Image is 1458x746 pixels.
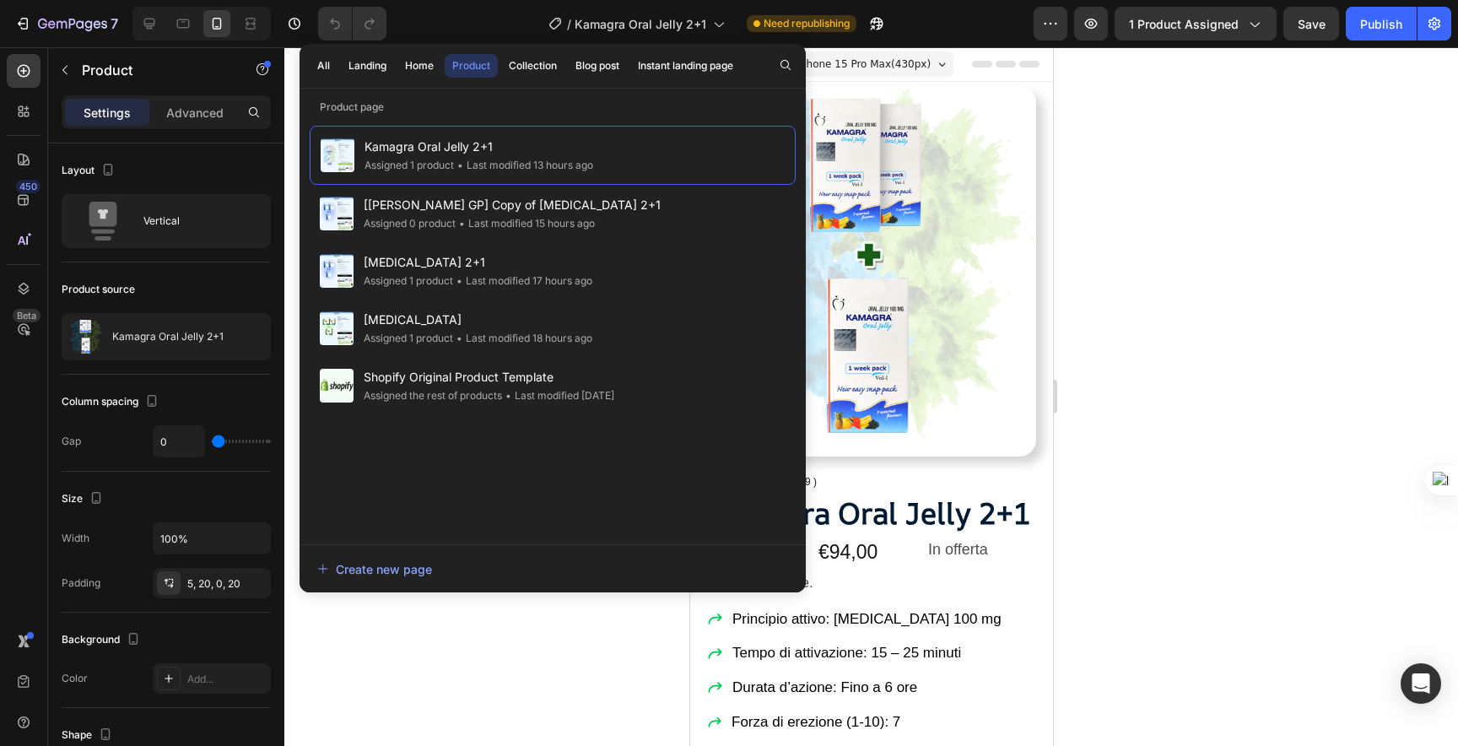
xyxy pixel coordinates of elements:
[62,434,81,449] div: Gap
[1115,7,1277,41] button: 1 product assigned
[62,531,89,546] div: Width
[364,215,456,232] div: Assigned 0 product
[84,104,131,122] p: Settings
[1129,15,1239,33] span: 1 product assigned
[112,331,224,343] p: Kamagra Oral Jelly 2+1
[1401,663,1441,704] div: Open Intercom Messenger
[62,159,118,182] div: Layout
[568,54,627,78] button: Blog post
[7,7,126,41] button: 7
[505,389,511,402] span: •
[509,58,557,73] div: Collection
[575,58,619,73] div: Blog post
[567,15,571,33] span: /
[364,157,454,174] div: Assigned 1 product
[453,330,592,347] div: Last modified 18 hours ago
[459,217,465,230] span: •
[62,391,162,414] div: Column spacing
[364,273,453,289] div: Assigned 1 product
[501,54,564,78] button: Collection
[318,7,386,41] div: Undo/Redo
[397,54,441,78] button: Home
[445,54,498,78] button: Product
[690,47,1053,746] iframe: Design area
[630,54,741,78] button: Instant landing page
[456,274,462,287] span: •
[454,157,593,174] div: Last modified 13 hours ago
[764,16,850,31] span: Need republishing
[452,58,490,73] div: Product
[364,252,592,273] span: [MEDICAL_DATA] 2+1
[364,137,593,157] span: Kamagra Oral Jelly 2+1
[348,58,386,73] div: Landing
[300,99,806,116] p: Product page
[62,488,106,511] div: Size
[69,320,103,354] img: product feature img
[364,387,502,404] div: Assigned the rest of products
[1283,7,1339,41] button: Save
[62,671,88,686] div: Color
[154,523,270,554] input: Auto
[364,367,614,387] span: Shopify Original Product Template
[575,15,706,33] span: Kamagra Oral Jelly 2+1
[154,426,204,457] input: Auto
[1360,15,1402,33] div: Publish
[62,629,143,651] div: Background
[502,387,614,404] div: Last modified [DATE]
[456,332,462,344] span: •
[82,60,225,80] p: Product
[638,58,733,73] div: Instant landing page
[187,576,267,592] div: 5, 20, 0, 20
[62,282,135,297] div: Product source
[111,14,118,34] p: 7
[341,54,394,78] button: Landing
[364,310,592,330] span: [MEDICAL_DATA]
[166,104,224,122] p: Advanced
[364,195,661,215] span: [[PERSON_NAME] GP] Copy of [MEDICAL_DATA] 2+1
[405,58,434,73] div: Home
[453,273,592,289] div: Last modified 17 hours ago
[316,552,789,586] button: Create new page
[16,180,40,193] div: 450
[1298,17,1326,31] span: Save
[1346,7,1417,41] button: Publish
[456,215,595,232] div: Last modified 15 hours ago
[62,576,100,591] div: Padding
[143,202,246,241] div: Vertical
[457,159,463,171] span: •
[13,309,40,322] div: Beta
[364,330,453,347] div: Assigned 1 product
[187,672,267,687] div: Add...
[317,560,432,578] div: Create new page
